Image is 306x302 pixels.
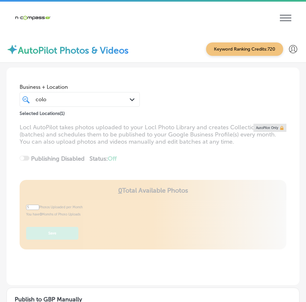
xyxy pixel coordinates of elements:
[15,15,51,21] img: 660ab0bf-5cc7-4cb8-ba1c-48b5ae0f18e60NCTV_CLogo_TV_Black_-500x88.png
[18,45,129,56] label: AutoPilot Photos & Videos
[20,108,65,116] p: Selected Locations ( 1 )
[20,84,140,90] span: Business + Location
[206,42,283,56] span: Keyword Ranking Credits: 720
[7,44,18,55] img: autopilot-icon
